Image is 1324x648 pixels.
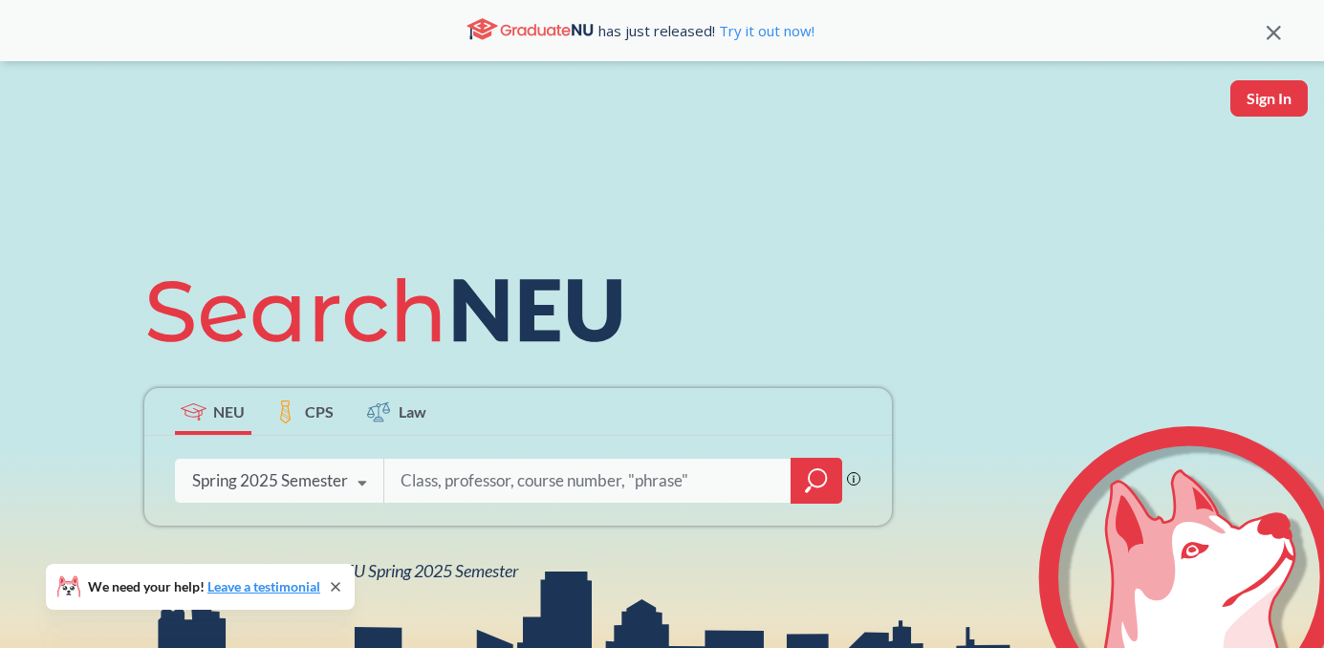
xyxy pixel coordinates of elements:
[19,80,64,144] a: sandbox logo
[88,580,320,594] span: We need your help!
[399,400,426,422] span: Law
[1230,80,1308,117] button: Sign In
[19,80,64,139] img: sandbox logo
[213,400,245,422] span: NEU
[715,21,814,40] a: Try it out now!
[305,400,334,422] span: CPS
[805,467,828,494] svg: magnifying glass
[192,470,348,491] div: Spring 2025 Semester
[399,461,777,501] input: Class, professor, course number, "phrase"
[598,20,814,41] span: has just released!
[207,578,320,594] a: Leave a testimonial
[791,458,842,504] div: magnifying glass
[192,560,518,581] span: View all classes for
[332,560,518,581] span: NEU Spring 2025 Semester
